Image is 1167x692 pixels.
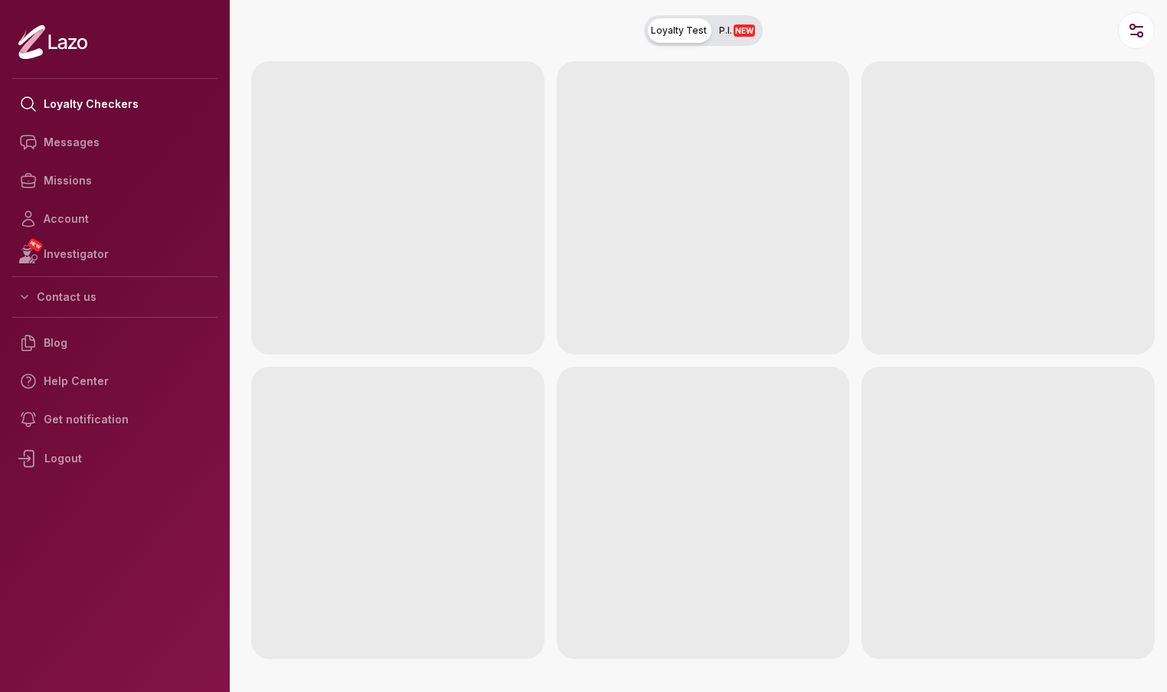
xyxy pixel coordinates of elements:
span: P.I. [719,24,755,37]
a: Blog [12,324,217,362]
a: Account [12,200,217,238]
a: Loyalty Checkers [12,85,217,123]
span: NEW [734,24,755,37]
a: Help Center [12,362,217,400]
a: Missions [12,162,217,200]
span: NEW [27,237,44,253]
a: Get notification [12,400,217,439]
a: NEWInvestigator [12,238,217,270]
a: Messages [12,123,217,162]
button: Contact us [12,283,217,311]
span: Loyalty Test [651,24,707,37]
div: Logout [12,439,217,478]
